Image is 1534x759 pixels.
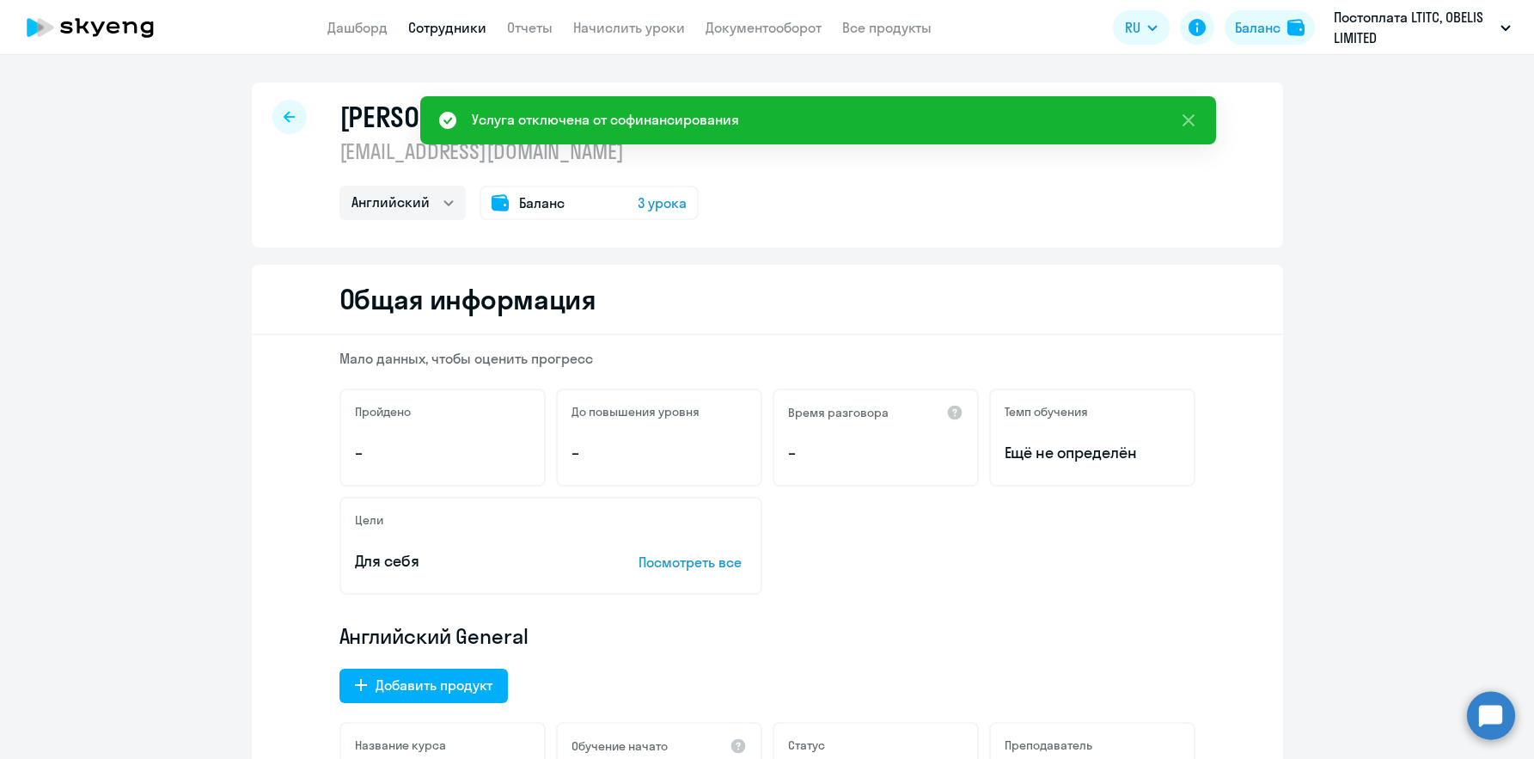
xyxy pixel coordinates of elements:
[339,100,522,134] h1: [PERSON_NAME]
[1005,442,1180,464] span: Ещё не определён
[339,282,596,316] h2: Общая информация
[1113,10,1170,45] button: RU
[638,193,687,213] span: 3 урока
[706,19,822,36] a: Документооборот
[571,738,668,754] h5: Обучение начато
[1235,17,1280,38] div: Баланс
[571,442,747,464] p: –
[376,675,492,695] div: Добавить продукт
[1125,17,1140,38] span: RU
[788,405,889,420] h5: Время разговора
[788,442,963,464] p: –
[1334,7,1494,48] p: Постоплата LTITC, OBELIS LIMITED
[1005,738,1092,753] h5: Преподаватель
[355,512,383,528] h5: Цели
[355,404,411,419] h5: Пройдено
[1287,19,1305,36] img: balance
[1225,10,1315,45] button: Балансbalance
[788,738,825,753] h5: Статус
[842,19,932,36] a: Все продукты
[519,193,565,213] span: Баланс
[1325,7,1519,48] button: Постоплата LTITC, OBELIS LIMITED
[355,550,585,572] p: Для себя
[571,404,700,419] h5: До повышения уровня
[355,442,530,464] p: –
[639,552,747,572] p: Посмотреть все
[339,622,529,650] span: Английский General
[339,669,508,703] button: Добавить продукт
[339,349,1195,368] p: Мало данных, чтобы оценить прогресс
[472,109,739,130] div: Услуга отключена от софинансирования
[1005,404,1088,419] h5: Темп обучения
[327,19,388,36] a: Дашборд
[507,19,553,36] a: Отчеты
[408,19,486,36] a: Сотрудники
[339,138,699,165] p: [EMAIL_ADDRESS][DOMAIN_NAME]
[573,19,685,36] a: Начислить уроки
[355,738,446,753] h5: Название курса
